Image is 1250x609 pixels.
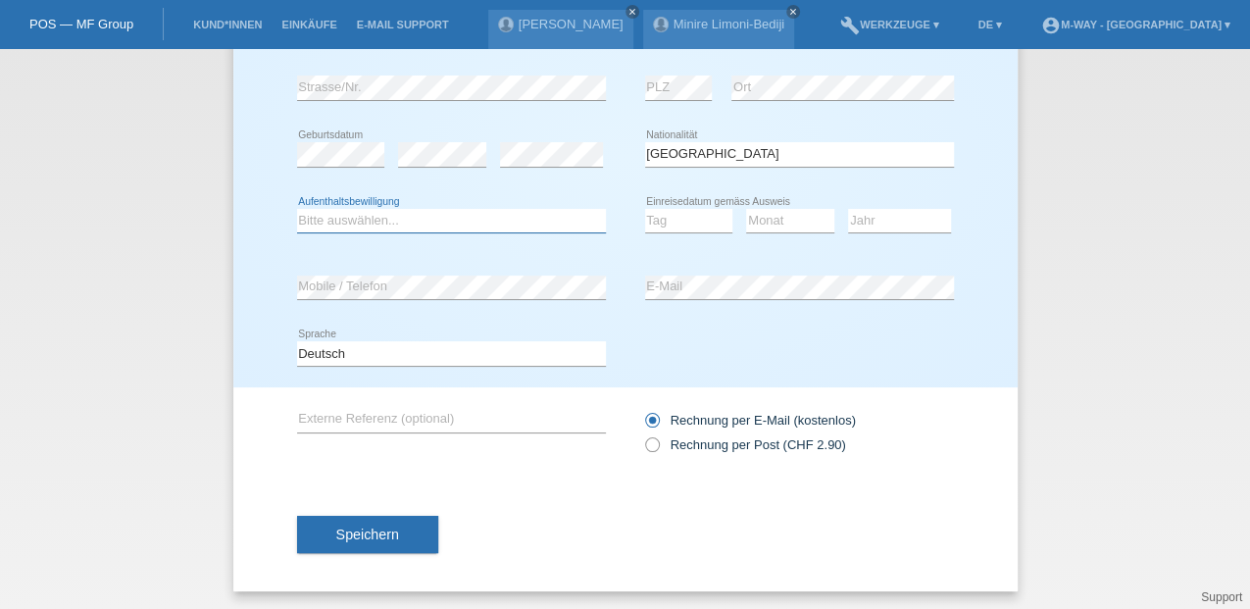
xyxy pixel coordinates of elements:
input: Rechnung per E-Mail (kostenlos) [645,413,658,437]
a: [PERSON_NAME] [519,17,624,31]
input: Rechnung per Post (CHF 2.90) [645,437,658,462]
a: close [625,5,639,19]
a: DE ▾ [969,19,1012,30]
a: POS — MF Group [29,17,133,31]
span: Speichern [336,527,399,542]
a: E-Mail Support [347,19,459,30]
a: Einkäufe [272,19,346,30]
i: close [627,7,637,17]
i: account_circle [1041,16,1061,35]
a: buildWerkzeuge ▾ [830,19,949,30]
a: close [786,5,800,19]
button: Speichern [297,516,438,553]
a: Minire Limoni-Bediji [674,17,784,31]
label: Rechnung per E-Mail (kostenlos) [645,413,856,428]
a: account_circlem-way - [GEOGRAPHIC_DATA] ▾ [1031,19,1240,30]
a: Kund*innen [183,19,272,30]
i: close [788,7,798,17]
label: Rechnung per Post (CHF 2.90) [645,437,846,452]
a: Support [1201,590,1242,604]
i: build [840,16,860,35]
